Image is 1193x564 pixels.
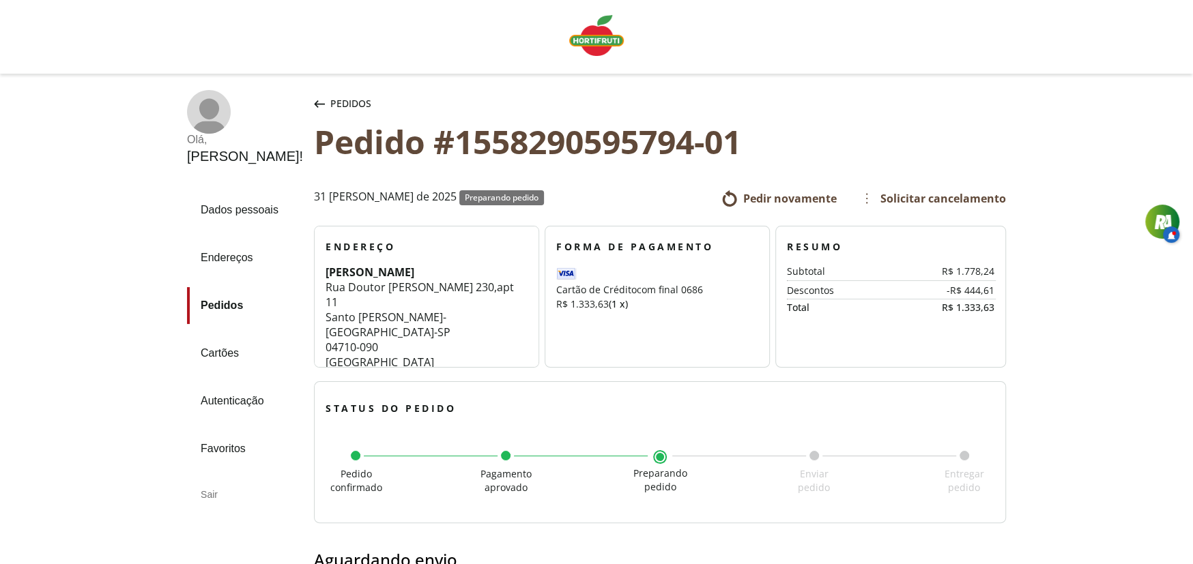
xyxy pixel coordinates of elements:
[569,15,624,56] img: Logo
[187,383,303,419] a: Autenticação
[859,188,1006,209] a: Solicitar cancelamento
[187,287,303,324] a: Pedidos
[609,297,628,310] span: (1 x)
[187,430,303,467] a: Favoritos
[891,302,994,313] div: R$ 1.333,63
[326,340,378,355] span: 04710-090
[480,467,532,494] span: Pagamento aprovado
[556,297,609,310] span: R$ 1.333,63
[494,280,497,295] span: ,
[314,190,457,205] span: 31 [PERSON_NAME] de 2025
[311,90,374,117] button: Pedidos
[787,240,994,254] h3: Resumo
[556,240,758,254] h3: Forma de Pagamento
[911,266,994,277] div: R$ 1.778,24
[556,267,829,280] img: Visa
[326,355,434,370] span: [GEOGRAPHIC_DATA]
[798,467,830,494] span: Enviar pedido
[945,467,984,494] span: Entregar pedido
[326,240,528,254] h3: Endereço
[911,285,994,296] div: -R$ 444,61
[465,192,538,203] span: Preparando pedido
[314,123,1006,160] div: Pedido #1558290595794-01
[326,280,473,295] span: Rua Doutor [PERSON_NAME]
[787,285,911,296] div: Descontos
[187,149,303,164] div: [PERSON_NAME] !
[326,402,456,415] span: Status do pedido
[633,466,687,493] span: Preparando pedido
[187,134,303,146] div: Olá ,
[556,282,758,311] div: Cartão de Crédito
[787,302,891,313] div: Total
[187,478,303,511] div: Sair
[743,191,837,206] span: Pedir novamente
[443,310,446,325] span: -
[637,283,703,296] span: com final 0686
[564,10,629,64] a: Logo
[187,239,303,276] a: Endereços
[721,190,837,207] a: Pedir novamente
[326,325,434,340] span: [GEOGRAPHIC_DATA]
[330,467,382,494] span: Pedido confirmado
[326,310,443,325] span: Santo [PERSON_NAME]
[437,325,450,340] span: SP
[434,325,437,340] span: -
[787,266,911,277] div: Subtotal
[330,97,371,110] span: Pedidos
[326,280,514,310] span: apt 11
[326,265,414,280] strong: [PERSON_NAME]
[187,192,303,228] a: Dados pessoais
[476,280,494,295] span: 230
[187,335,303,372] a: Cartões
